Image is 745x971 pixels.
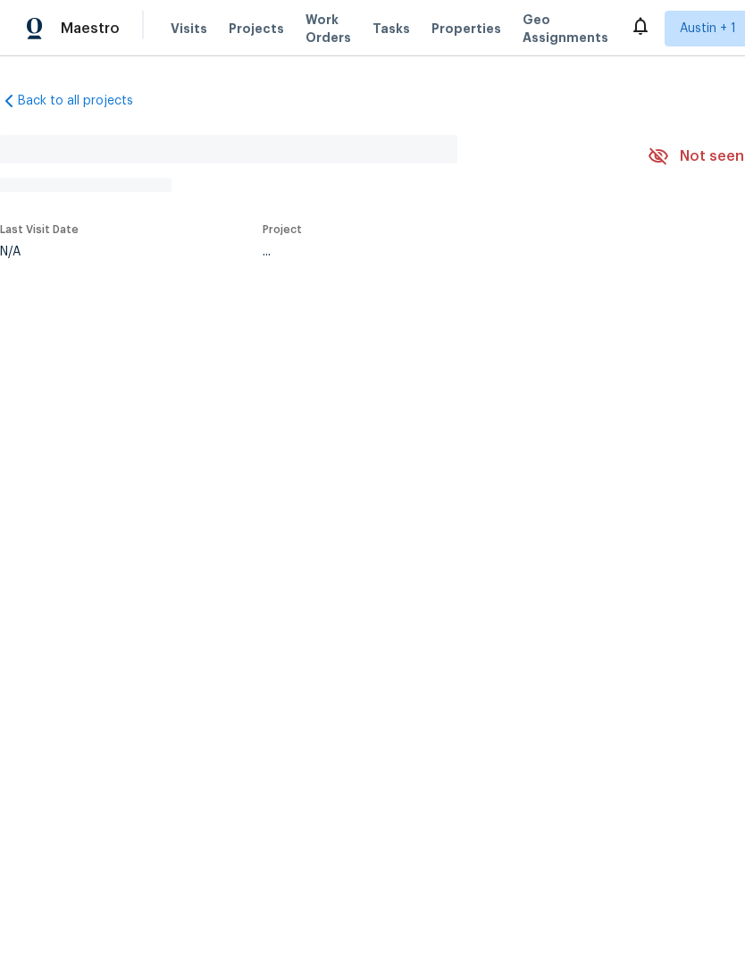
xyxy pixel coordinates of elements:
span: Geo Assignments [523,11,608,46]
span: Properties [431,20,501,38]
span: Maestro [61,20,120,38]
span: Tasks [372,22,410,35]
span: Austin + 1 [680,20,736,38]
span: Work Orders [306,11,351,46]
span: Visits [171,20,207,38]
span: Projects [229,20,284,38]
div: ... [263,246,606,258]
span: Project [263,224,302,235]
